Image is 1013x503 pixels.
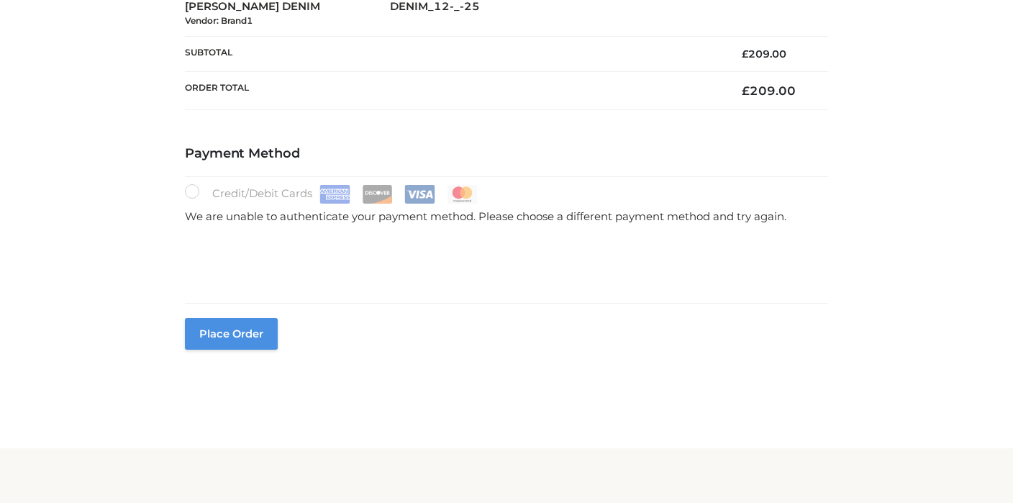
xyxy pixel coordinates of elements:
bdi: 209.00 [742,47,786,60]
span: £ [742,47,748,60]
li: We are unable to authenticate your payment method. Please choose a different payment method and t... [185,204,828,230]
label: Credit/Debit Cards [185,184,479,204]
span: £ [742,83,750,98]
img: Discover [362,185,393,204]
img: Amex [319,185,350,204]
button: Place order [185,318,278,350]
th: Order Total [185,71,720,109]
small: Vendor: Brand1 [185,15,253,26]
img: Visa [404,185,435,204]
bdi: 209.00 [742,83,796,98]
h4: Payment Method [185,146,828,162]
img: Mastercard [447,185,478,204]
th: Subtotal [185,36,720,71]
iframe: Secure payment input frame [182,233,825,288]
